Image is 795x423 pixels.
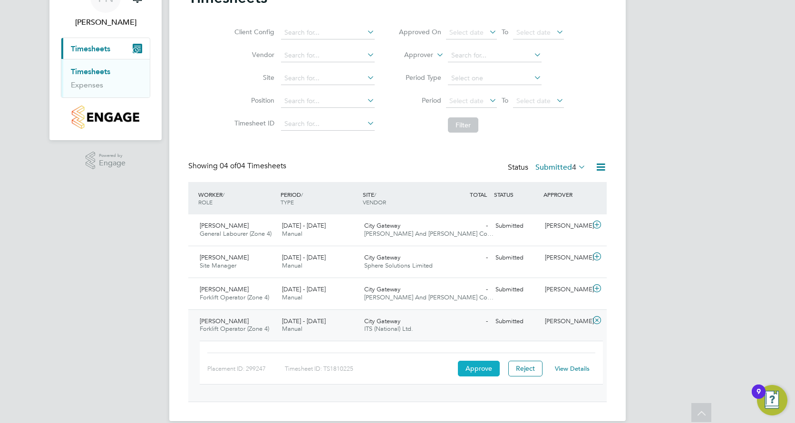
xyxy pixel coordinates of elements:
input: Search for... [281,49,375,62]
div: Submitted [492,250,541,266]
div: Showing [188,161,288,171]
span: General Labourer (Zone 4) [200,230,271,238]
input: Search for... [281,117,375,131]
input: Select one [448,72,542,85]
span: ITS (National) Ltd. [364,325,413,333]
div: Submitted [492,314,541,329]
span: / [223,191,224,198]
div: [PERSON_NAME] [541,250,591,266]
label: Position [232,96,274,105]
span: To [499,26,511,38]
div: 9 [756,392,761,404]
span: [PERSON_NAME] [200,317,249,325]
span: Site Manager [200,261,236,269]
span: City Gateway [364,317,400,325]
span: Manual [282,293,302,301]
input: Search for... [448,49,542,62]
a: Timesheets [71,67,110,76]
span: Select date [449,96,484,105]
label: Approver [390,50,433,60]
span: ROLE [198,198,213,206]
span: 4 [572,163,576,172]
a: View Details [555,365,590,373]
button: Reject [508,361,543,376]
button: Approve [458,361,500,376]
span: Manual [282,261,302,269]
span: [PERSON_NAME] [200,221,249,230]
span: Select date [516,28,551,37]
span: [PERSON_NAME] And [PERSON_NAME] Co… [364,230,494,238]
div: [PERSON_NAME] [541,218,591,234]
div: Timesheets [61,59,150,97]
div: Submitted [492,282,541,298]
div: STATUS [492,186,541,203]
span: City Gateway [364,285,400,293]
span: City Gateway [364,253,400,261]
label: Submitted [535,163,586,172]
div: Timesheet ID: TS1810225 [285,361,456,376]
div: - [442,314,492,329]
a: Powered byEngage [86,152,126,170]
button: Filter [448,117,478,133]
button: Timesheets [61,38,150,59]
div: APPROVER [541,186,591,203]
input: Search for... [281,72,375,85]
span: Frazer Newsome [61,17,150,28]
span: [DATE] - [DATE] [282,221,326,230]
span: TOTAL [470,191,487,198]
label: Vendor [232,50,274,59]
span: [PERSON_NAME] [200,253,249,261]
span: TYPE [281,198,294,206]
div: [PERSON_NAME] [541,314,591,329]
span: Forklift Operator (Zone 4) [200,293,269,301]
span: Select date [516,96,551,105]
span: 04 Timesheets [220,161,286,171]
span: Forklift Operator (Zone 4) [200,325,269,333]
label: Site [232,73,274,82]
span: [DATE] - [DATE] [282,317,326,325]
span: / [301,191,303,198]
div: - [442,218,492,234]
input: Search for... [281,26,375,39]
button: Open Resource Center, 9 new notifications [757,385,787,415]
span: [PERSON_NAME] [200,285,249,293]
span: Timesheets [71,44,110,53]
span: Sphere Solutions Limited [364,261,433,269]
div: - [442,282,492,298]
span: To [499,94,511,106]
div: - [442,250,492,266]
span: Select date [449,28,484,37]
input: Search for... [281,95,375,108]
span: 04 of [220,161,237,171]
img: countryside-properties-logo-retina.png [72,106,139,129]
span: Engage [99,159,126,167]
span: City Gateway [364,221,400,230]
div: PERIOD [278,186,360,211]
span: [PERSON_NAME] And [PERSON_NAME] Co… [364,293,494,301]
span: Manual [282,230,302,238]
span: VENDOR [363,198,386,206]
label: Period [398,96,441,105]
a: Expenses [71,80,103,89]
span: / [374,191,376,198]
label: Period Type [398,73,441,82]
div: Status [508,161,588,174]
label: Approved On [398,28,441,36]
span: Powered by [99,152,126,160]
a: Go to home page [61,106,150,129]
span: [DATE] - [DATE] [282,253,326,261]
span: Manual [282,325,302,333]
label: Client Config [232,28,274,36]
div: WORKER [196,186,278,211]
div: SITE [360,186,443,211]
div: Submitted [492,218,541,234]
div: Placement ID: 299247 [207,361,285,376]
span: [DATE] - [DATE] [282,285,326,293]
div: [PERSON_NAME] [541,282,591,298]
label: Timesheet ID [232,119,274,127]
